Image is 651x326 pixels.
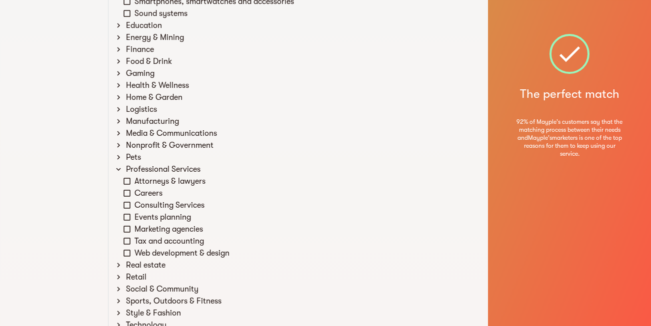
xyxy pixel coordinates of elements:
div: Food & Drink [124,55,482,67]
div: Retail [124,271,482,283]
div: Sports, Outdoors & Fitness [124,295,482,307]
div: Logistics [124,103,482,115]
div: Education [124,19,482,31]
div: Pets [124,151,482,163]
div: Sound systems [132,7,482,19]
div: Professional Services [124,163,482,175]
div: Media & Communications [124,127,482,139]
div: Energy & Mining [124,31,482,43]
div: Careers [132,187,482,199]
div: Home & Garden [124,91,482,103]
div: Attorneys & lawyers [132,175,482,187]
div: Finance [124,43,482,55]
div: Web development & design [132,247,482,259]
div: Health & Wellness [124,79,482,91]
div: Marketing agencies [132,223,482,235]
div: Gaming [124,67,482,79]
div: Manufacturing [124,115,482,127]
div: Consulting Services [132,199,482,211]
div: Social & Community [124,283,482,295]
div: Nonprofit & Government [124,139,482,151]
div: Real estate [124,259,482,271]
div: Style & Fashion [124,307,482,319]
span: 92% of Mayple's customers say that the matching process between their needs and Mayple's marketer... [514,118,625,158]
div: Events planning [132,211,482,223]
div: Tax and accounting [132,235,482,247]
h5: The perfect match [520,86,619,102]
